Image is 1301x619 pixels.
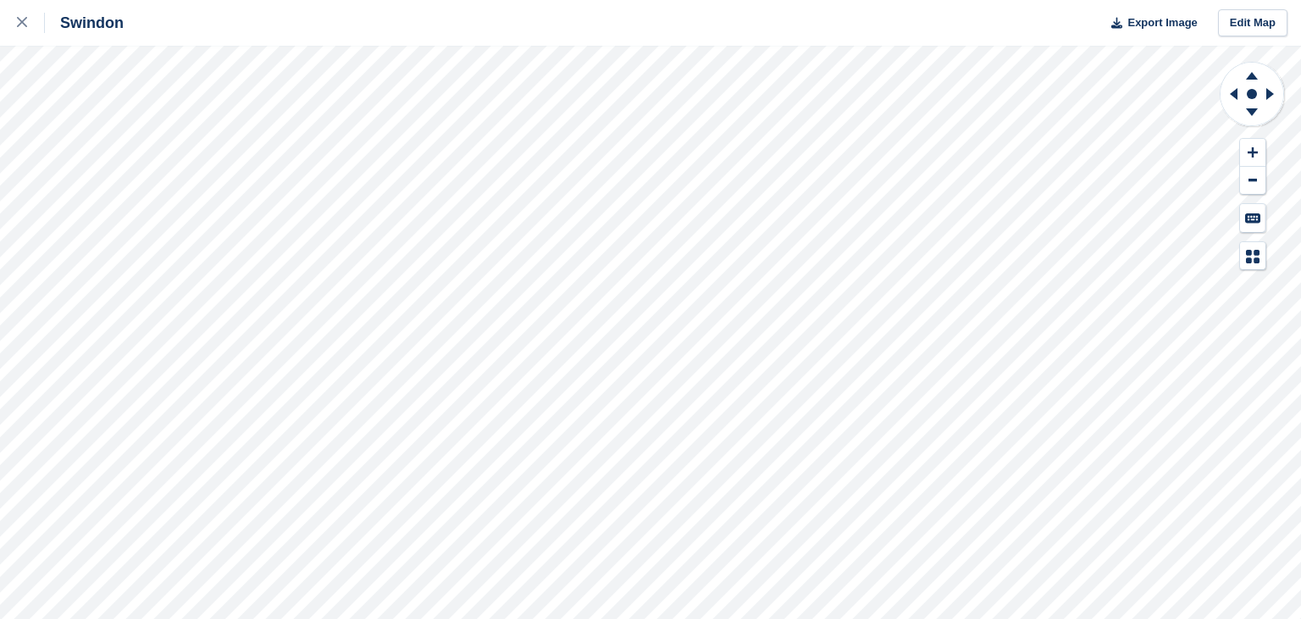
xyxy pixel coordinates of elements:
button: Export Image [1101,9,1198,37]
div: Swindon [45,13,124,33]
span: Export Image [1127,14,1197,31]
button: Zoom Out [1240,167,1265,195]
button: Map Legend [1240,242,1265,270]
button: Zoom In [1240,139,1265,167]
a: Edit Map [1218,9,1287,37]
button: Keyboard Shortcuts [1240,204,1265,232]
